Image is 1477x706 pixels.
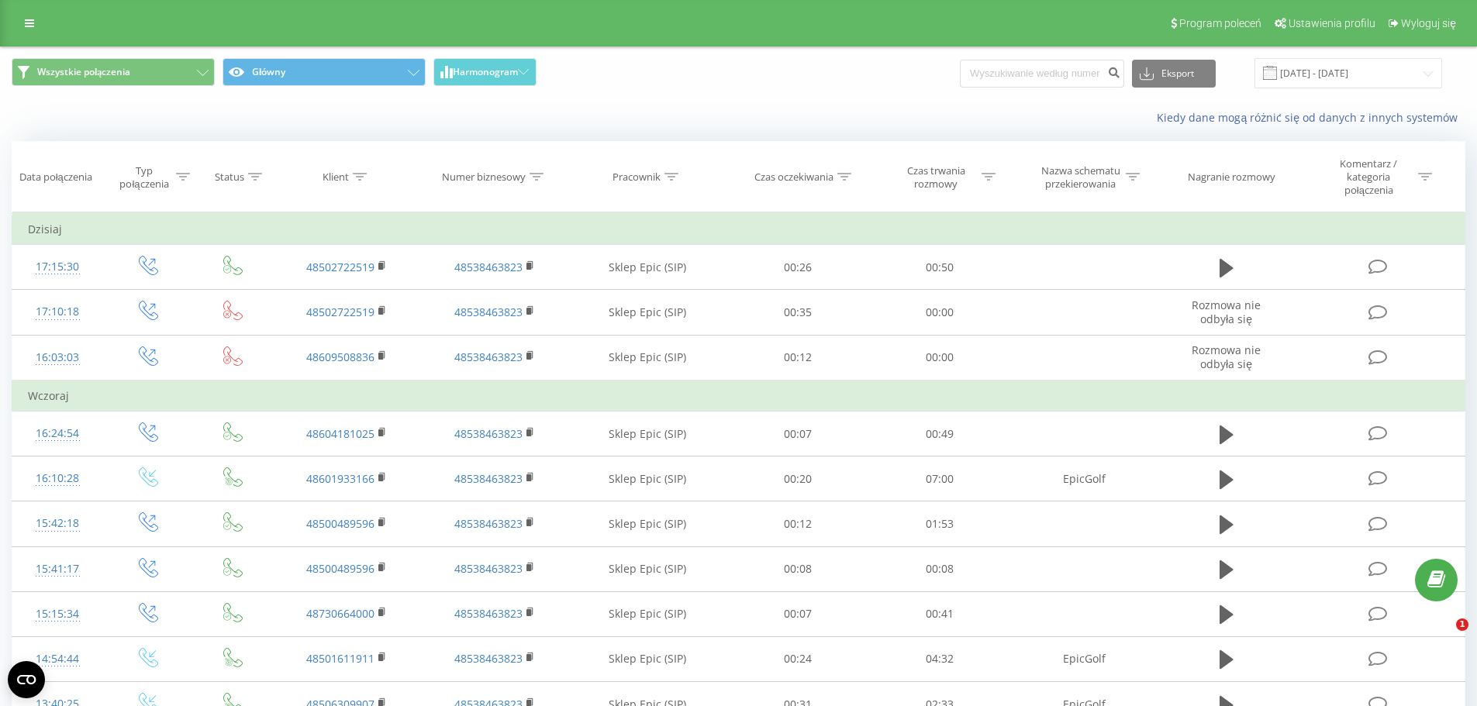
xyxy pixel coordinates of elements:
[215,170,244,184] div: Status
[1157,110,1465,125] a: Kiedy dane mogą różnić się od danych z innych systemów
[28,554,88,584] div: 15:41:17
[895,164,978,191] div: Czas trwania rozmowy
[306,350,374,364] a: 48609508836
[727,335,869,381] td: 00:12
[727,290,869,335] td: 00:35
[28,418,88,449] div: 16:24:54
[1192,298,1261,326] span: Rozmowa nie odbyła się
[568,335,727,381] td: Sklep Epic (SIP)
[1456,618,1468,631] span: 1
[727,245,869,290] td: 00:26
[727,636,869,681] td: 00:24
[28,252,88,282] div: 17:15:30
[306,606,374,621] a: 48730664000
[454,426,523,441] a: 48538463823
[433,58,537,86] button: Harmonogram
[869,335,1011,381] td: 00:00
[454,350,523,364] a: 48538463823
[28,343,88,373] div: 16:03:03
[568,546,727,591] td: Sklep Epic (SIP)
[1323,157,1414,197] div: Komentarz / kategoria połączenia
[1289,17,1375,29] span: Ustawienia profilu
[568,456,727,501] td: Sklep Epic (SIP)
[869,501,1011,546] td: 01:53
[727,591,869,636] td: 00:07
[1039,164,1122,191] div: Nazwa schematu przekierowania
[1192,343,1261,371] span: Rozmowa nie odbyła się
[323,170,349,184] div: Klient
[223,58,426,86] button: Główny
[306,561,374,576] a: 48500489596
[613,170,661,184] div: Pracownik
[1188,170,1275,184] div: Nagranie rozmowy
[960,60,1124,88] input: Wyszukiwanie według numeru
[1401,17,1456,29] span: Wyloguj się
[12,381,1465,412] td: Wczoraj
[454,516,523,531] a: 48538463823
[37,66,130,78] span: Wszystkie połączenia
[28,463,88,494] div: 16:10:28
[1179,17,1261,29] span: Program poleceń
[869,456,1011,501] td: 07:00
[306,426,374,441] a: 48604181025
[568,290,727,335] td: Sklep Epic (SIP)
[454,471,523,486] a: 48538463823
[454,606,523,621] a: 48538463823
[568,591,727,636] td: Sklep Epic (SIP)
[454,305,523,319] a: 48538463823
[306,471,374,486] a: 48601933166
[1010,636,1158,681] td: EpicGolf
[568,501,727,546] td: Sklep Epic (SIP)
[8,661,45,698] button: Open CMP widget
[727,546,869,591] td: 00:08
[869,245,1011,290] td: 00:50
[568,245,727,290] td: Sklep Epic (SIP)
[28,644,88,674] div: 14:54:44
[28,599,88,629] div: 15:15:34
[454,561,523,576] a: 48538463823
[12,58,215,86] button: Wszystkie połączenia
[28,508,88,539] div: 15:42:18
[568,412,727,456] td: Sklep Epic (SIP)
[28,297,88,327] div: 17:10:18
[1132,60,1216,88] button: Eksport
[727,501,869,546] td: 00:12
[754,170,833,184] div: Czas oczekiwania
[1424,618,1461,656] iframe: Intercom live chat
[442,170,526,184] div: Numer biznesowy
[12,214,1465,245] td: Dzisiaj
[306,305,374,319] a: 48502722519
[568,636,727,681] td: Sklep Epic (SIP)
[454,260,523,274] a: 48538463823
[869,546,1011,591] td: 00:08
[869,412,1011,456] td: 00:49
[727,412,869,456] td: 00:07
[116,164,171,191] div: Typ połączenia
[1010,456,1158,501] td: EpicGolf
[727,456,869,501] td: 00:20
[19,170,92,184] div: Data połączenia
[869,636,1011,681] td: 04:32
[869,591,1011,636] td: 00:41
[454,651,523,666] a: 48538463823
[306,516,374,531] a: 48500489596
[869,290,1011,335] td: 00:00
[453,67,518,77] span: Harmonogram
[306,260,374,274] a: 48502722519
[306,651,374,666] a: 48501611911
